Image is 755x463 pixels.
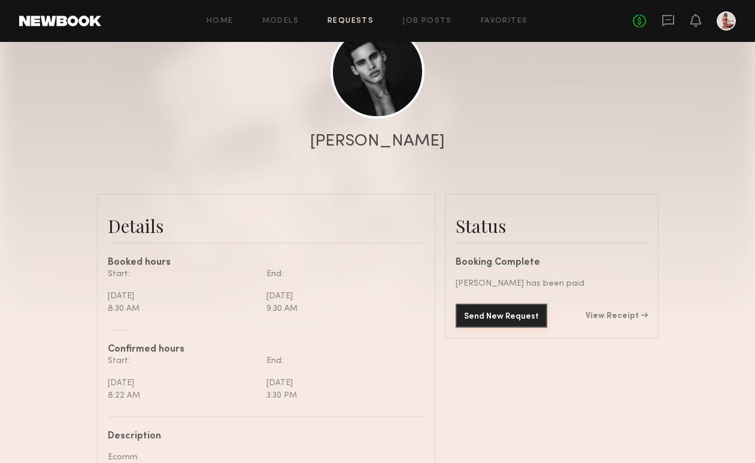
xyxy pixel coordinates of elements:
[108,268,257,280] div: Start:
[108,432,416,441] div: Description
[108,355,257,367] div: Start:
[108,302,257,315] div: 8:30 AM
[456,277,648,290] div: [PERSON_NAME] has been paid.
[266,268,416,280] div: End:
[108,290,257,302] div: [DATE]
[266,355,416,367] div: End:
[586,312,648,320] a: View Receipt
[108,214,425,238] div: Details
[266,290,416,302] div: [DATE]
[266,302,416,315] div: 9:30 AM
[266,389,416,402] div: 3:30 PM
[456,304,547,328] button: Send New Request
[328,17,374,25] a: Requests
[207,17,234,25] a: Home
[310,133,445,150] div: [PERSON_NAME]
[456,258,648,268] div: Booking Complete
[402,17,452,25] a: Job Posts
[456,214,648,238] div: Status
[262,17,299,25] a: Models
[481,17,528,25] a: Favorites
[108,389,257,402] div: 8:22 AM
[108,345,425,355] div: Confirmed hours
[108,377,257,389] div: [DATE]
[108,258,425,268] div: Booked hours
[266,377,416,389] div: [DATE]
